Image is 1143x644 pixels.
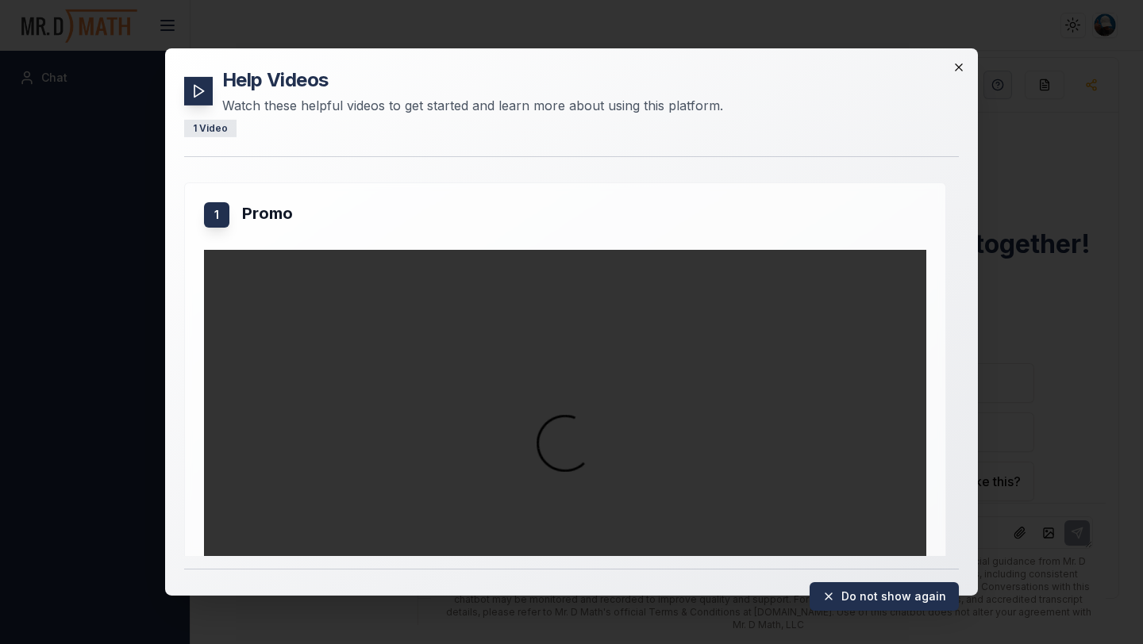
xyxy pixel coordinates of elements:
[242,202,926,224] h3: Promo
[204,202,229,228] div: 1
[184,120,237,137] div: 1 Video
[222,67,723,93] h2: Help Videos
[810,582,959,611] button: Do not show again
[222,96,723,115] p: Watch these helpful videos to get started and learn more about using this platform.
